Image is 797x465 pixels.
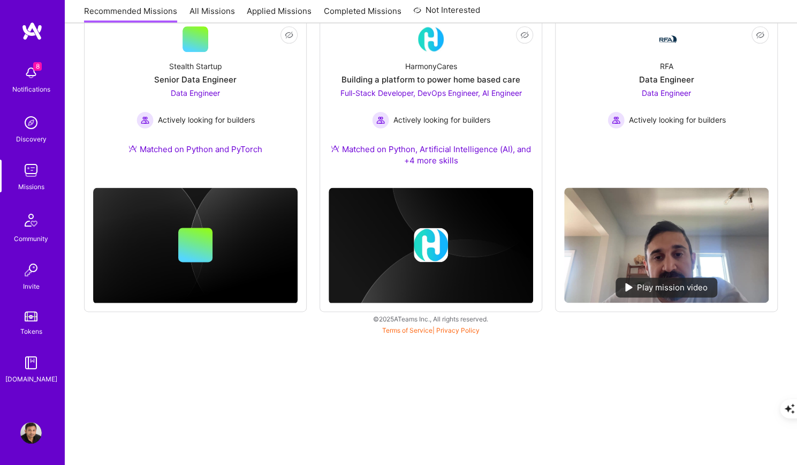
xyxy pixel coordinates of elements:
[5,373,57,385] div: [DOMAIN_NAME]
[616,277,717,297] div: Play mission video
[382,326,480,334] span: |
[171,88,220,97] span: Data Engineer
[84,6,177,24] a: Recommended Missions
[128,144,262,155] div: Matched on Python and PyTorch
[93,187,298,304] img: cover
[18,422,44,444] a: User Avatar
[136,111,154,129] img: Actively looking for builders
[21,21,43,41] img: logo
[329,144,533,166] div: Matched on Python, Artificial Intelligence (AI), and +4 more skills
[20,326,42,337] div: Tokens
[564,187,769,303] img: No Mission
[393,114,490,125] span: Actively looking for builders
[14,233,48,244] div: Community
[25,311,37,321] img: tokens
[20,422,42,444] img: User Avatar
[418,26,444,52] img: Company Logo
[158,114,255,125] span: Actively looking for builders
[639,74,694,85] div: Data Engineer
[18,207,44,233] img: Community
[12,84,50,95] div: Notifications
[189,6,235,24] a: All Missions
[341,74,520,85] div: Building a platform to power home based care
[247,6,312,24] a: Applied Missions
[20,259,42,281] img: Invite
[285,31,293,39] i: icon EyeClosed
[413,4,480,24] a: Not Interested
[16,133,47,145] div: Discovery
[608,111,625,129] img: Actively looking for builders
[654,33,679,46] img: Company Logo
[20,160,42,181] img: teamwork
[20,62,42,84] img: bell
[436,326,480,334] a: Privacy Policy
[405,61,457,72] div: HarmonyCares
[169,61,222,72] div: Stealth Startup
[20,352,42,373] img: guide book
[520,31,529,39] i: icon EyeClosed
[331,144,339,153] img: Ateam Purple Icon
[154,74,237,85] div: Senior Data Engineer
[564,26,769,179] a: Company LogoRFAData EngineerData Engineer Actively looking for buildersActively looking for builders
[64,305,797,332] div: © 2025 ATeams Inc., All rights reserved.
[660,61,673,72] div: RFA
[382,326,432,334] a: Terms of Service
[756,31,764,39] i: icon EyeClosed
[18,181,44,192] div: Missions
[372,111,389,129] img: Actively looking for builders
[625,283,633,291] img: play
[629,114,726,125] span: Actively looking for builders
[329,26,533,179] a: Company LogoHarmonyCaresBuilding a platform to power home based careFull-Stack Developer, DevOps ...
[642,88,691,97] span: Data Engineer
[20,112,42,133] img: discovery
[93,26,298,168] a: Stealth StartupSenior Data EngineerData Engineer Actively looking for buildersActively looking fo...
[414,228,448,262] img: Company logo
[23,281,40,292] div: Invite
[324,6,401,24] a: Completed Missions
[340,88,522,97] span: Full-Stack Developer, DevOps Engineer, AI Engineer
[329,187,533,304] img: cover
[33,62,42,71] span: 8
[128,144,137,153] img: Ateam Purple Icon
